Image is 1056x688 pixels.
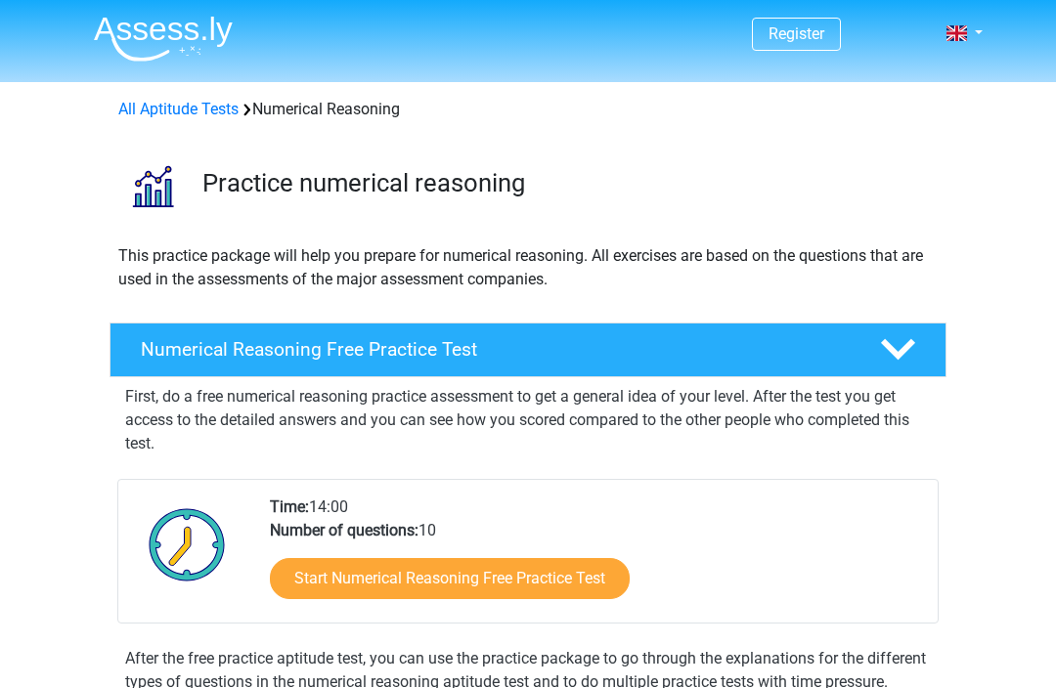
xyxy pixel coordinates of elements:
[110,98,946,121] div: Numerical Reasoning
[270,497,309,516] b: Time:
[110,145,194,228] img: numerical reasoning
[255,495,937,623] div: 14:00 10
[138,495,237,593] img: Clock
[270,558,630,599] a: Start Numerical Reasoning Free Practice Test
[270,521,418,539] b: Number of questions:
[118,244,938,291] p: This practice package will help you prepare for numerical reasoning. All exercises are based on t...
[118,100,239,118] a: All Aptitude Tests
[102,322,954,377] a: Numerical Reasoning Free Practice Test
[769,24,824,43] a: Register
[202,168,931,198] h3: Practice numerical reasoning
[125,385,931,455] p: First, do a free numerical reasoning practice assessment to get a general idea of your level. Aft...
[94,16,233,62] img: Assessly
[141,338,849,361] h4: Numerical Reasoning Free Practice Test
